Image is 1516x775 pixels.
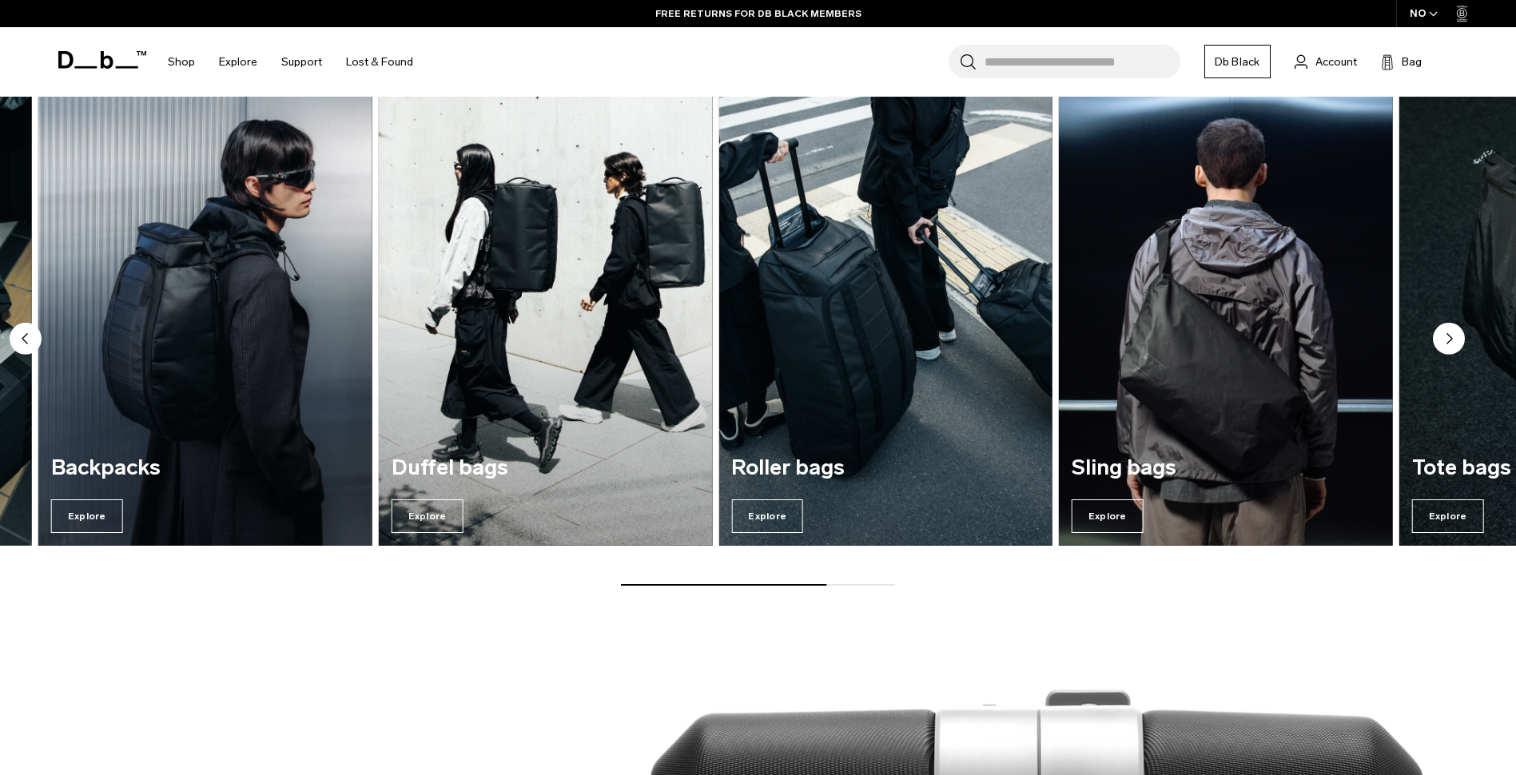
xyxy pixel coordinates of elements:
a: Db Black [1204,45,1271,78]
a: Support [281,34,322,90]
div: 5 / 7 [718,95,1052,546]
a: Shop [168,34,195,90]
div: 4 / 7 [379,95,713,546]
a: Lost & Found [346,34,413,90]
div: 6 / 7 [1059,95,1393,546]
a: Account [1295,52,1357,71]
span: Explore [1412,499,1484,533]
h3: Sling bags [1072,456,1380,480]
button: Bag [1381,52,1422,71]
span: Explore [392,499,464,533]
span: Account [1315,54,1357,70]
span: Bag [1402,54,1422,70]
a: Roller bags Explore [718,95,1052,546]
div: 3 / 7 [38,95,372,546]
span: Explore [1072,499,1144,533]
nav: Main Navigation [156,27,425,97]
span: Explore [731,499,803,533]
span: Explore [51,499,123,533]
button: Next slide [1433,323,1465,358]
a: FREE RETURNS FOR DB BLACK MEMBERS [655,6,861,21]
a: Backpacks Explore [38,95,372,546]
a: Sling bags Explore [1059,95,1393,546]
h3: Roller bags [731,456,1040,480]
h3: Duffel bags [392,456,700,480]
h3: Backpacks [51,456,360,480]
a: Explore [219,34,257,90]
button: Previous slide [10,323,42,358]
a: Duffel bags Explore [379,95,713,546]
